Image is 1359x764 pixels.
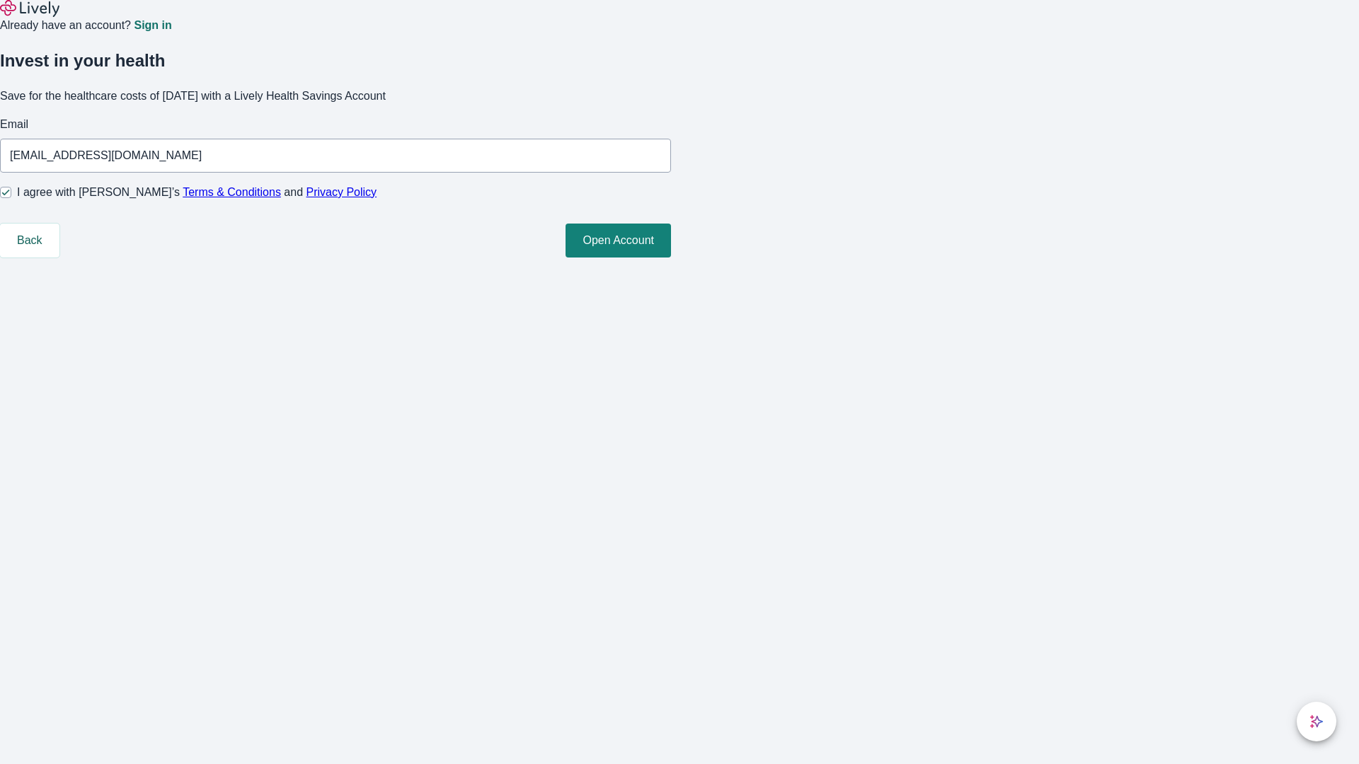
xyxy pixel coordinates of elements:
button: Open Account [566,224,671,257]
a: Sign in [134,20,171,31]
a: Terms & Conditions [183,186,281,198]
svg: Lively AI Assistant [1309,714,1324,729]
span: I agree with [PERSON_NAME]’s and [17,184,377,201]
a: Privacy Policy [306,186,377,198]
button: chat [1297,702,1336,741]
